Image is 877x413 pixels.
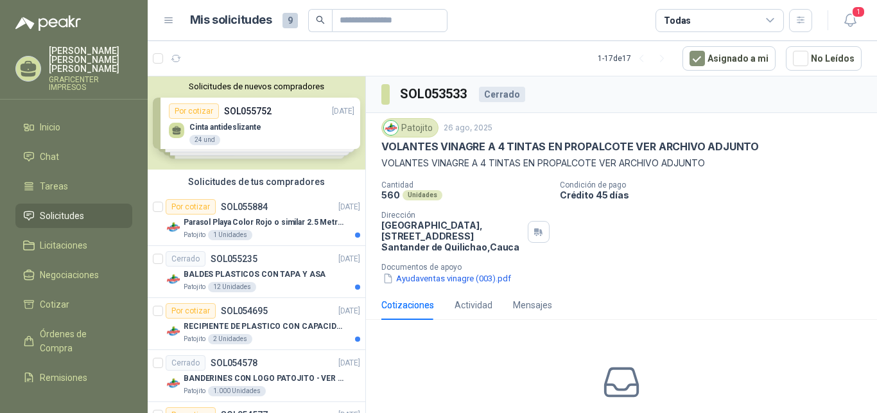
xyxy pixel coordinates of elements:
[381,211,523,220] p: Dirección
[208,386,266,396] div: 1.000 Unidades
[148,298,365,350] a: Por cotizarSOL054695[DATE] Company LogoRECIPIENTE DE PLASTICO CON CAPACIDAD DE 1.8 LT PARA LA EXT...
[851,6,865,18] span: 1
[838,9,862,32] button: 1
[15,263,132,287] a: Negociaciones
[184,334,205,344] p: Patojito
[664,13,691,28] div: Todas
[384,121,398,135] img: Company Logo
[282,13,298,28] span: 9
[381,189,400,200] p: 560
[15,115,132,139] a: Inicio
[381,140,759,154] p: VOLANTES VINAGRE A 4 TINTAS EN PROPALCOTE VER ARCHIVO ADJUNTO
[184,230,205,240] p: Patojito
[166,376,181,391] img: Company Logo
[208,230,252,240] div: 1 Unidades
[148,350,365,402] a: CerradoSOL054578[DATE] Company LogoBANDERINES CON LOGO PATOJITO - VER DOC ADJUNTOPatojito1.000 Un...
[166,355,205,371] div: Cerrado
[598,48,672,69] div: 1 - 17 de 17
[166,220,181,235] img: Company Logo
[15,174,132,198] a: Tareas
[338,305,360,317] p: [DATE]
[49,76,132,91] p: GRAFICENTER IMPRESOS
[444,122,492,134] p: 26 ago, 2025
[381,220,523,252] p: [GEOGRAPHIC_DATA], [STREET_ADDRESS] Santander de Quilichao , Cauca
[148,194,365,246] a: Por cotizarSOL055884[DATE] Company LogoParasol Playa Color Rojo o similar 2.5 Metros Uv+50Patojit...
[211,358,257,367] p: SOL054578
[15,145,132,169] a: Chat
[15,233,132,258] a: Licitaciones
[381,272,512,285] button: Ayudaventas vinagre (003).pdf
[400,84,469,104] h3: SOL053533
[166,199,216,215] div: Por cotizar
[166,324,181,339] img: Company Logo
[40,371,87,385] span: Remisiones
[381,180,550,189] p: Cantidad
[148,170,365,194] div: Solicitudes de tus compradores
[184,386,205,396] p: Patojito
[15,365,132,390] a: Remisiones
[40,209,84,223] span: Solicitudes
[184,321,343,333] p: RECIPIENTE DE PLASTICO CON CAPACIDAD DE 1.8 LT PARA LA EXTRACCIÓN MANUAL DE LIQUIDOS
[786,46,862,71] button: No Leídos
[15,292,132,317] a: Cotizar
[190,11,272,30] h1: Mis solicitudes
[316,15,325,24] span: search
[40,268,99,282] span: Negociaciones
[513,298,552,312] div: Mensajes
[49,46,132,73] p: [PERSON_NAME] [PERSON_NAME] [PERSON_NAME]
[208,334,252,344] div: 2 Unidades
[148,76,365,170] div: Solicitudes de nuevos compradoresPor cotizarSOL055752[DATE] Cinta antideslizante24 undPor cotizar...
[40,150,59,164] span: Chat
[338,201,360,213] p: [DATE]
[381,263,872,272] p: Documentos de apoyo
[15,15,81,31] img: Logo peakr
[381,156,862,170] p: VOLANTES VINAGRE A 4 TINTAS EN PROPALCOTE VER ARCHIVO ADJUNTO
[15,204,132,228] a: Solicitudes
[338,253,360,265] p: [DATE]
[15,322,132,360] a: Órdenes de Compra
[221,306,268,315] p: SOL054695
[166,272,181,287] img: Company Logo
[560,180,872,189] p: Condición de pago
[184,216,343,229] p: Parasol Playa Color Rojo o similar 2.5 Metros Uv+50
[166,251,205,267] div: Cerrado
[40,179,68,193] span: Tareas
[40,327,120,355] span: Órdenes de Compra
[338,357,360,369] p: [DATE]
[221,202,268,211] p: SOL055884
[166,303,216,319] div: Por cotizar
[211,254,257,263] p: SOL055235
[455,298,492,312] div: Actividad
[153,82,360,91] button: Solicitudes de nuevos compradores
[148,246,365,298] a: CerradoSOL055235[DATE] Company LogoBALDES PLASTICOS CON TAPA Y ASAPatojito12 Unidades
[208,282,256,292] div: 12 Unidades
[40,238,87,252] span: Licitaciones
[479,87,525,102] div: Cerrado
[381,118,438,137] div: Patojito
[184,268,326,281] p: BALDES PLASTICOS CON TAPA Y ASA
[184,282,205,292] p: Patojito
[682,46,776,71] button: Asignado a mi
[381,298,434,312] div: Cotizaciones
[403,190,442,200] div: Unidades
[560,189,872,200] p: Crédito 45 días
[184,373,343,385] p: BANDERINES CON LOGO PATOJITO - VER DOC ADJUNTO
[40,120,60,134] span: Inicio
[40,297,69,312] span: Cotizar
